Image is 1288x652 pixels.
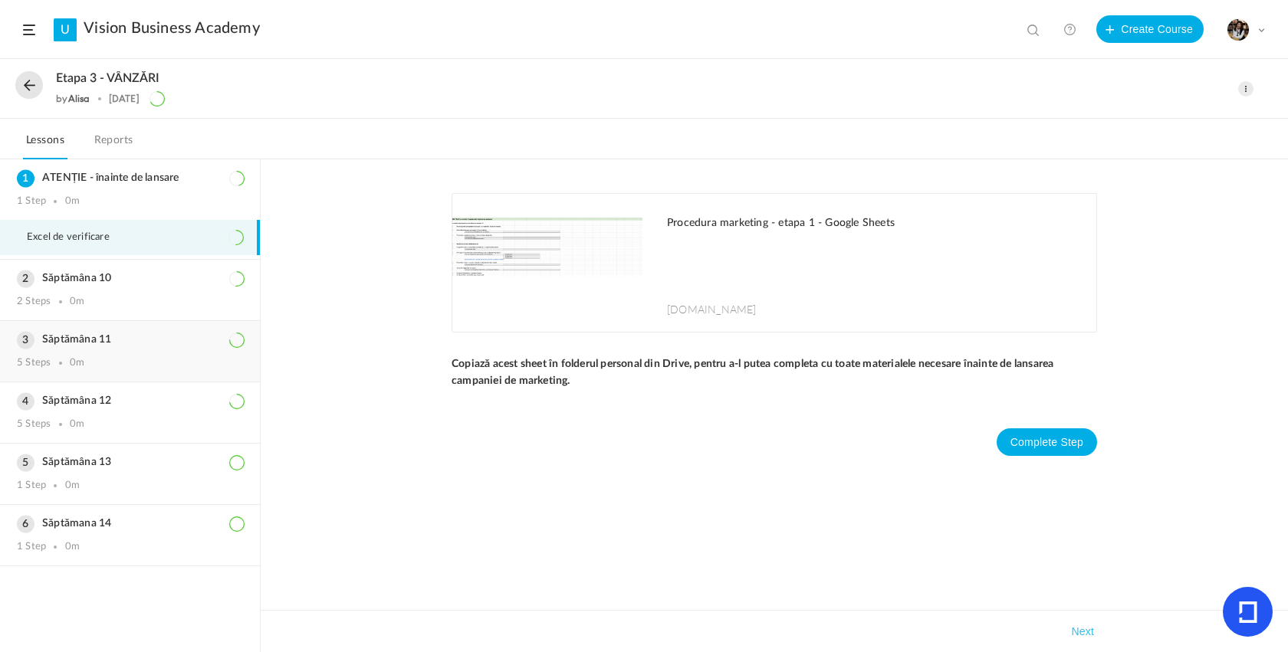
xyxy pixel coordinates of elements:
a: U [54,18,77,41]
div: 1 Step [17,480,46,492]
div: 1 Step [17,541,46,553]
h3: Săptămâna 11 [17,333,243,346]
span: Etapa 3 - VÂNZĂRI [56,71,159,86]
a: Lessons [23,130,67,159]
a: Vision Business Academy [84,19,260,38]
button: Complete Step [997,428,1097,456]
h3: Săptămâna 13 [17,456,243,469]
div: by [56,93,90,104]
h3: Săptămana 14 [17,517,243,530]
button: Next [1068,622,1097,641]
div: 2 Steps [17,296,51,308]
span: Excel de verificare [27,231,129,244]
div: 0m [70,296,84,308]
h1: Procedura marketing - etapa 1 - Google Sheets [667,217,1081,230]
div: 0m [70,357,84,369]
button: Create Course [1096,15,1204,43]
div: 0m [65,195,80,208]
div: 5 Steps [17,418,51,431]
div: [DATE] [109,93,140,104]
div: 0m [65,480,80,492]
a: Alisa [68,93,90,104]
strong: Copiază acest sheet în folderul personal din Drive, pentru a-l putea completa cu toate materialel... [452,359,1056,386]
h3: Săptămâna 12 [17,395,243,408]
div: 0m [65,541,80,553]
div: 1 Step [17,195,46,208]
h3: ATENȚIE - înainte de lansare [17,172,243,185]
a: Reports [91,130,136,159]
img: tempimagehs7pti.png [1227,19,1249,41]
img: AHkbwyK31_Lk_K7uN2F5DkdfbgnivIWdqy779P5waLDql_l6-MnXRy3zcIoTT_dedfCy0e6OxPDzqupe_r2K-0YJyHoGSm5qi... [452,194,642,332]
h3: Săptămâna 10 [17,272,243,285]
div: 5 Steps [17,357,51,369]
div: 0m [70,418,84,431]
a: Procedura marketing - etapa 1 - Google Sheets [DOMAIN_NAME] [452,194,1096,332]
span: [DOMAIN_NAME] [667,301,757,316]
